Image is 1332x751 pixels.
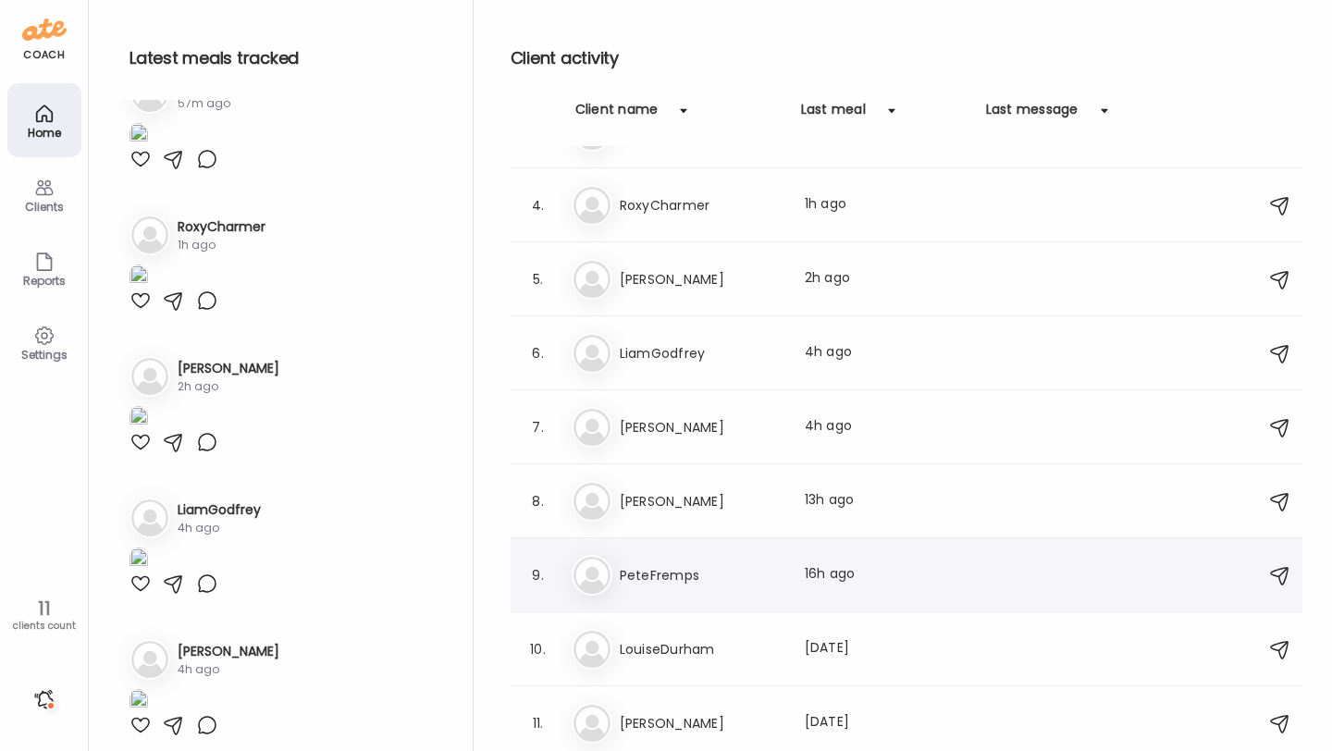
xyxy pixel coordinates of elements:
[801,100,866,129] div: Last meal
[131,499,168,536] img: bg-avatar-default.svg
[620,268,783,290] h3: [PERSON_NAME]
[178,642,279,661] h3: [PERSON_NAME]
[131,358,168,395] img: bg-avatar-default.svg
[805,712,968,734] div: [DATE]
[11,127,78,139] div: Home
[11,349,78,361] div: Settings
[527,342,549,364] div: 6.
[23,47,65,63] div: coach
[805,490,968,512] div: 13h ago
[129,44,443,72] h2: Latest meals tracked
[527,416,549,438] div: 7.
[573,483,610,520] img: bg-avatar-default.svg
[575,100,659,129] div: Client name
[620,638,783,660] h3: LouiseDurham
[131,641,168,678] img: bg-avatar-default.svg
[527,564,549,586] div: 9.
[573,705,610,742] img: bg-avatar-default.svg
[527,194,549,216] div: 4.
[527,712,549,734] div: 11.
[129,265,148,289] img: images%2FRLcSfFjiTGcBNJ4LmZaqtZDgsf33%2F6itQNZLNmlVb6H6qNo41%2FwfB5sqtyt37gqM7vgO2B_1080
[11,275,78,287] div: Reports
[178,359,279,378] h3: [PERSON_NAME]
[805,416,968,438] div: 4h ago
[22,15,67,44] img: ate
[129,548,148,572] img: images%2FUAwOHZjgBffkJIGblYu5HPnSMUM2%2F8yvhuuuUljQXgmYPW2MH%2Fzw2Q6beADERBa2EbjrEp_1080
[805,564,968,586] div: 16h ago
[129,689,148,714] img: images%2FImUBvKpfSWVQtcYrOixiRFFTEEs1%2FVlue3xSbjjew6ldlM3hB%2Fln6QMXeeaCGjOxTyeSAd_1080
[131,216,168,253] img: bg-avatar-default.svg
[573,557,610,594] img: bg-avatar-default.svg
[527,490,549,512] div: 8.
[620,564,783,586] h3: PeteFremps
[620,490,783,512] h3: [PERSON_NAME]
[178,378,279,395] div: 2h ago
[573,631,610,668] img: bg-avatar-default.svg
[573,261,610,298] img: bg-avatar-default.svg
[527,638,549,660] div: 10.
[178,661,279,678] div: 4h ago
[6,620,81,633] div: clients count
[129,406,148,431] img: images%2Fx2mjt0MkUFaPO2EjM5VOthJZYch1%2FWGXTG0DtJUpyUg0XlGVk%2F5qNYaDnBPs1w0wSuA32G_1080
[986,100,1079,129] div: Last message
[573,187,610,224] img: bg-avatar-default.svg
[573,335,610,372] img: bg-avatar-default.svg
[573,409,610,446] img: bg-avatar-default.svg
[178,500,261,520] h3: LiamGodfrey
[178,95,295,112] div: 57m ago
[11,201,78,213] div: Clients
[620,342,783,364] h3: LiamGodfrey
[620,416,783,438] h3: [PERSON_NAME]
[6,597,81,620] div: 11
[178,237,265,253] div: 1h ago
[805,638,968,660] div: [DATE]
[805,342,968,364] div: 4h ago
[511,44,1302,72] h2: Client activity
[620,712,783,734] h3: [PERSON_NAME]
[527,268,549,290] div: 5.
[805,268,968,290] div: 2h ago
[178,520,261,536] div: 4h ago
[178,217,265,237] h3: RoxyCharmer
[805,194,968,216] div: 1h ago
[620,194,783,216] h3: RoxyCharmer
[129,123,148,148] img: images%2FeG6ITufXlZfJWLTzQJChGV6uFB82%2FJIJGw2kWNi0XMpGWyxq4%2FKhGyxPdF0RMBCPOuOnQ9_1080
